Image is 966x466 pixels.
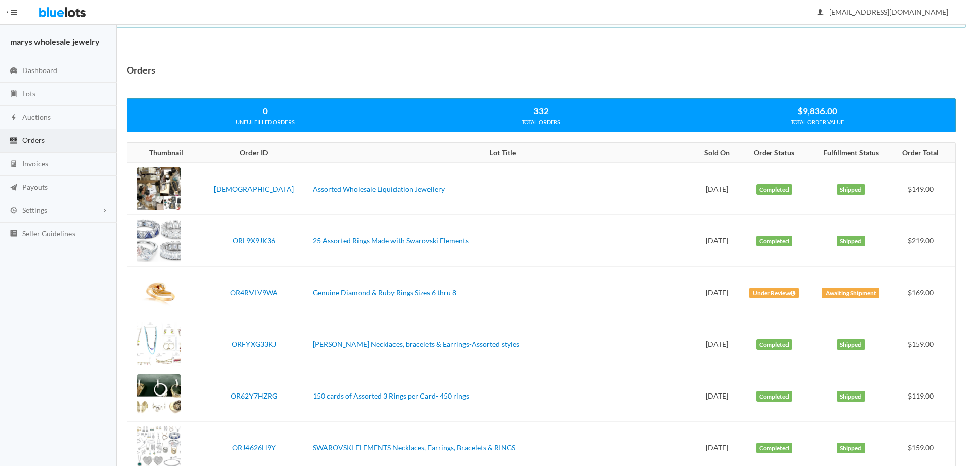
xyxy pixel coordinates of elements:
span: [EMAIL_ADDRESS][DOMAIN_NAME] [818,8,948,16]
a: OR4RVLV9WA [230,288,278,297]
a: 25 Assorted Rings Made with Swarovski Elements [313,236,469,245]
td: $169.00 [892,267,955,318]
th: Thumbnail [127,143,199,163]
td: $219.00 [892,215,955,267]
strong: $9,836.00 [798,105,837,116]
h1: Orders [127,62,155,78]
ion-icon: list box [9,229,19,239]
ion-icon: clipboard [9,90,19,99]
strong: 0 [263,105,268,116]
div: UNFULFILLED ORDERS [127,118,403,127]
span: Auctions [22,113,51,121]
a: ORFYXG33KJ [232,340,276,348]
label: Completed [756,184,793,195]
span: Settings [22,206,47,214]
span: Orders [22,136,45,145]
ion-icon: speedometer [9,66,19,76]
strong: marys wholesale jewelry [10,37,100,46]
label: Completed [756,391,793,402]
td: [DATE] [696,318,738,370]
label: Shipped [837,339,865,350]
th: Lot Title [309,143,696,163]
a: ORL9X9JK36 [233,236,275,245]
label: Awaiting Shipment [822,288,879,299]
td: $149.00 [892,163,955,215]
a: SWAROVSKI ELEMENTS Necklaces, Earrings, Bracelets & RINGS [313,443,515,452]
ion-icon: cog [9,206,19,216]
strong: 332 [533,105,549,116]
label: Completed [756,339,793,350]
a: ORJ4626H9Y [232,443,276,452]
span: Lots [22,89,35,98]
td: $119.00 [892,370,955,422]
span: Payouts [22,183,48,191]
span: Seller Guidelines [22,229,75,238]
label: Shipped [837,391,865,402]
div: TOTAL ORDER VALUE [679,118,955,127]
div: TOTAL ORDERS [403,118,678,127]
label: Under Review [749,288,799,299]
ion-icon: cash [9,136,19,146]
ion-icon: flash [9,113,19,123]
a: [PERSON_NAME] Necklaces, bracelets & Earrings-Assorted styles [313,340,519,348]
label: Completed [756,443,793,454]
th: Order Status [738,143,810,163]
th: Order Total [892,143,955,163]
label: Shipped [837,443,865,454]
span: Invoices [22,159,48,168]
a: [DEMOGRAPHIC_DATA] [214,185,294,193]
label: Shipped [837,236,865,247]
td: $159.00 [892,318,955,370]
label: Shipped [837,184,865,195]
a: Genuine Diamond & Ruby Rings Sizes 6 thru 8 [313,288,456,297]
td: [DATE] [696,267,738,318]
a: Assorted Wholesale Liquidation Jewellery [313,185,445,193]
ion-icon: person [815,8,826,18]
span: Dashboard [22,66,57,75]
th: Order ID [199,143,309,163]
ion-icon: calculator [9,160,19,169]
td: [DATE] [696,215,738,267]
th: Fulfillment Status [810,143,892,163]
td: [DATE] [696,370,738,422]
a: 150 cards of Assorted 3 Rings per Card- 450 rings [313,391,469,400]
a: OR62Y7HZRG [231,391,277,400]
label: Completed [756,236,793,247]
td: [DATE] [696,163,738,215]
th: Sold On [696,143,738,163]
ion-icon: paper plane [9,183,19,193]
